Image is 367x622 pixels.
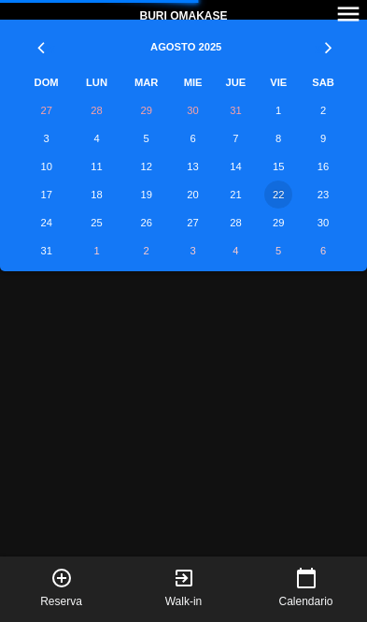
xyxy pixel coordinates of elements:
[299,68,347,96] th: SAB
[295,567,318,589] i: calendar_today
[20,124,73,152] td: 3
[173,124,214,152] td: 6
[299,96,347,124] td: 2
[214,152,259,181] td: 14
[258,209,299,237] td: 29
[173,68,214,96] th: MIE
[120,209,173,237] td: 26
[122,557,245,622] button: exit_to_appWalk-in
[173,237,214,265] td: 3
[299,124,347,152] td: 9
[214,124,259,152] td: 7
[73,237,120,265] td: 1
[20,181,73,209] td: 17
[299,209,347,237] td: 30
[258,96,299,124] td: 1
[73,124,120,152] td: 4
[20,20,73,68] th: «
[173,96,214,124] td: 30
[73,96,120,124] td: 28
[258,124,299,152] td: 8
[120,152,173,181] td: 12
[214,96,259,124] td: 31
[299,181,347,209] td: 23
[20,96,73,124] td: 27
[120,237,173,265] td: 2
[258,68,299,96] th: VIE
[173,152,214,181] td: 13
[165,593,203,612] span: Walk-in
[245,557,367,622] button: calendar_todayCalendario
[120,124,173,152] td: 5
[299,20,347,68] th: »
[20,209,73,237] td: 24
[73,68,120,96] th: LUN
[73,181,120,209] td: 18
[50,567,73,589] i: add_circle_outline
[20,152,73,181] td: 10
[73,209,120,237] td: 25
[40,593,82,612] span: Reserva
[173,209,214,237] td: 27
[139,7,227,26] span: Buri Omakase
[258,181,299,209] td: 22
[120,181,173,209] td: 19
[120,96,173,124] td: 29
[173,567,195,589] i: exit_to_app
[278,593,332,612] span: Calendario
[258,237,299,265] td: 5
[214,68,259,96] th: JUE
[173,181,214,209] td: 20
[258,152,299,181] td: 15
[20,68,73,96] th: DOM
[214,237,259,265] td: 4
[299,237,347,265] td: 6
[214,209,259,237] td: 28
[73,20,299,68] th: Agosto 2025
[73,152,120,181] td: 11
[299,152,347,181] td: 16
[20,237,73,265] td: 31
[120,68,173,96] th: MAR
[214,181,259,209] td: 21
